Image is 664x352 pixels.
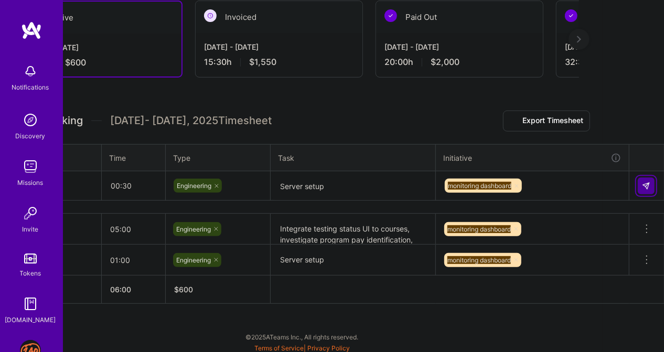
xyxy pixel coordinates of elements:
img: guide book [20,293,41,314]
img: Invite [20,203,41,224]
span: [DATE] - [DATE] , 2025 Timesheet [110,114,272,127]
a: Terms of Service [254,344,304,352]
th: Task [271,144,436,171]
div: [DATE] - [DATE] [384,41,534,52]
img: tokens [24,254,37,263]
div: Invoiced [196,1,362,33]
img: discovery [20,109,41,130]
img: Paid Out [565,9,577,22]
img: Paid Out [384,9,397,22]
div: 15:30 h [204,57,354,68]
span: $ 600 [174,285,193,294]
button: Export Timesheet [503,111,590,131]
span: $600 [65,57,86,68]
th: 06:00 [102,276,166,304]
span: | [254,344,350,352]
textarea: Server setup [272,246,434,274]
textarea: Server setup [272,172,434,200]
span: Engineering [177,182,211,190]
span: monitoring dashboard [447,225,511,233]
th: Type [166,144,271,171]
span: $1,550 [249,57,276,68]
span: monitoring dashboard [448,182,511,190]
div: null [638,178,656,194]
div: Paid Out [376,1,543,33]
div: 6:00 h [24,57,173,68]
div: [DATE] - [DATE] [204,41,354,52]
div: Missions [18,177,44,188]
i: icon Chevron [83,183,89,189]
div: © 2025 ATeams Inc., All rights reserved. [2,324,603,350]
div: 20:00 h [384,57,534,68]
div: Active [16,2,181,34]
img: Submit [642,182,650,190]
div: Discovery [16,130,46,141]
span: Engineering [176,256,211,264]
span: $2,000 [431,57,459,68]
input: HH:MM [102,215,165,243]
div: [DATE] - [DATE] [24,42,173,53]
input: HH:MM [102,172,165,200]
img: bell [20,61,41,82]
div: Initiative [443,152,622,164]
div: Notifications [12,82,49,93]
img: right [577,36,581,43]
span: Engineering [176,225,211,233]
div: [DOMAIN_NAME] [5,314,56,325]
img: Invoiced [204,9,217,22]
img: logo [21,21,42,40]
i: icon Download [510,116,518,127]
img: teamwork [20,156,41,177]
div: Time [109,152,158,163]
div: Invite [23,224,39,235]
a: Privacy Policy [307,344,350,352]
span: monitoring dashboard [447,256,511,264]
div: Tokens [20,268,41,279]
textarea: Integrate testing status UI to courses, investigate program pay identification, check in call [272,215,434,244]
input: HH:MM [102,246,165,274]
